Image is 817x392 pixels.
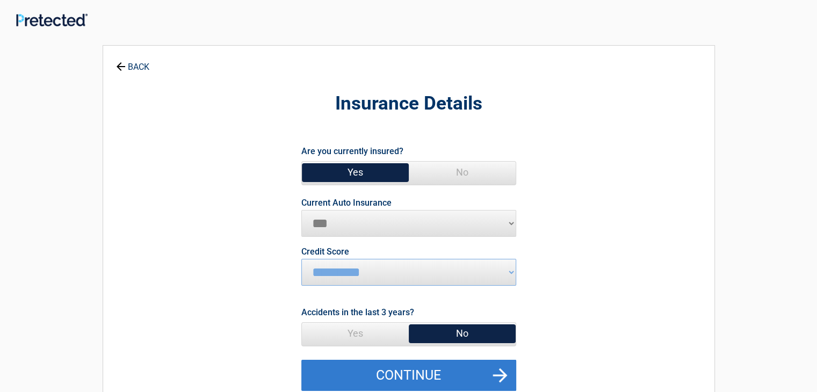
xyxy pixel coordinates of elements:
img: Main Logo [16,13,88,26]
label: Are you currently insured? [301,144,403,158]
span: Yes [302,162,409,183]
button: Continue [301,360,516,391]
a: BACK [114,53,151,71]
span: No [409,162,516,183]
span: Yes [302,323,409,344]
label: Accidents in the last 3 years? [301,305,414,320]
label: Current Auto Insurance [301,199,392,207]
h2: Insurance Details [162,91,655,117]
span: No [409,323,516,344]
label: Credit Score [301,248,349,256]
